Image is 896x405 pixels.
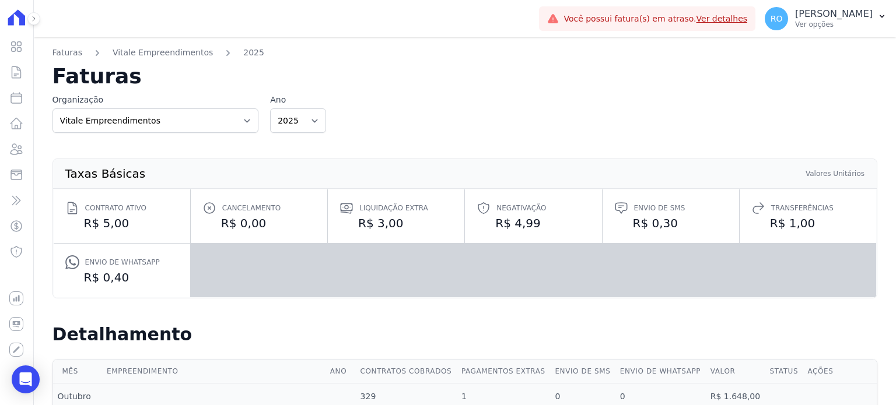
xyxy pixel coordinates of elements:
span: Liquidação extra [359,202,428,214]
th: Ano [325,360,356,383]
span: Contrato ativo [85,202,146,214]
a: Vitale Empreendimentos [113,47,213,59]
dd: R$ 0,30 [614,215,727,231]
dd: R$ 3,00 [339,215,453,231]
th: Pagamentos extras [457,360,550,383]
th: Empreendimento [102,360,325,383]
label: Ano [270,94,326,106]
dd: R$ 0,00 [202,215,316,231]
p: [PERSON_NAME] [795,8,873,20]
span: Transferências [771,202,834,214]
dd: R$ 1,00 [751,215,864,231]
th: Valores Unitários [805,168,865,179]
span: Cancelamento [222,202,281,214]
th: Mês [53,360,102,383]
dd: R$ 4,99 [477,215,590,231]
p: Ver opções [795,20,873,29]
div: Open Intercom Messenger [12,365,40,393]
th: Contratos cobrados [356,360,457,383]
h2: Detalhamento [52,324,877,345]
th: Taxas Básicas [65,168,146,179]
label: Organização [52,94,259,106]
span: Envio de Whatsapp [85,256,160,268]
span: RO [771,15,783,23]
span: Negativação [496,202,546,214]
dd: R$ 5,00 [65,215,178,231]
th: Ações [803,360,877,383]
th: Envio de Whatsapp [615,360,706,383]
th: Status [765,360,803,383]
dd: R$ 0,40 [65,269,178,286]
th: Envio de SMS [550,360,615,383]
nav: Breadcrumb [52,47,877,66]
h2: Faturas [52,66,877,87]
button: RO [PERSON_NAME] Ver opções [755,2,896,35]
a: 2025 [243,47,264,59]
th: Valor [706,360,765,383]
span: Você possui fatura(s) em atraso. [563,13,747,25]
a: Ver detalhes [696,14,748,23]
span: Envio de SMS [634,202,685,214]
a: Faturas [52,47,82,59]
